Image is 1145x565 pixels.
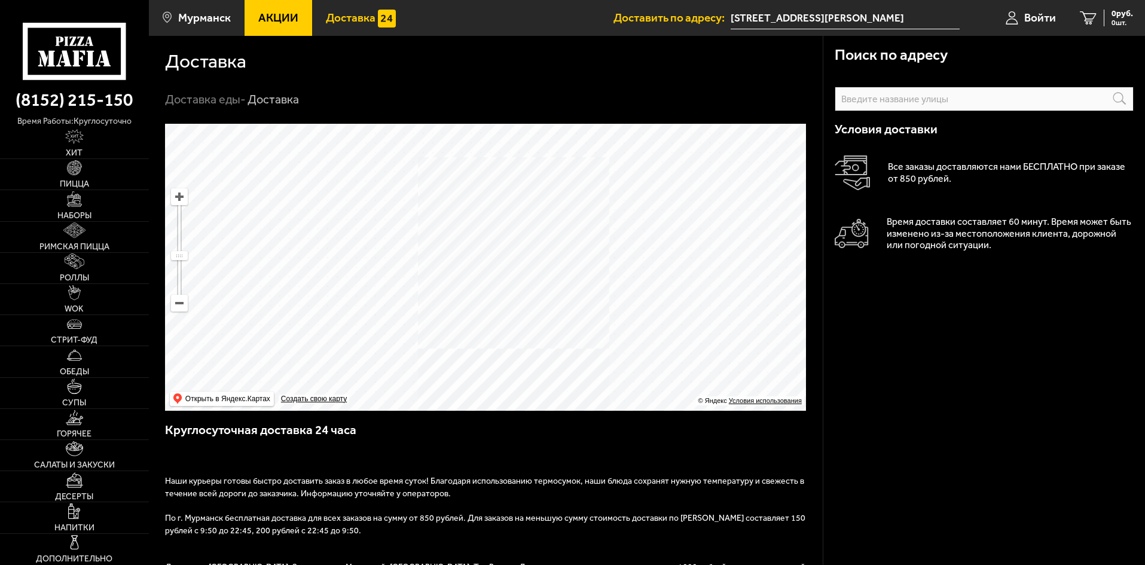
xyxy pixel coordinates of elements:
[60,180,89,188] span: Пицца
[378,10,396,28] img: 15daf4d41897b9f0e9f617042186c801.svg
[835,155,870,191] img: Оплата доставки
[170,392,274,406] ymaps: Открыть в Яндекс.Картах
[835,219,869,248] img: Автомобиль доставки
[165,52,246,71] h1: Доставка
[165,422,807,451] h3: Круглосуточная доставка 24 часа
[34,461,115,469] span: Салаты и закуски
[248,92,299,108] div: Доставка
[279,395,349,404] a: Создать свою карту
[54,524,94,532] span: Напитки
[60,274,89,282] span: Роллы
[888,161,1134,185] p: Все заказы доставляются нами БЕСПЛАТНО при заказе от 850 рублей.
[887,216,1134,252] p: Время доставки составляет 60 минут. Время может быть изменено из-за местоположения клиента, дорож...
[66,149,83,157] span: Хит
[326,12,375,23] span: Доставка
[1112,10,1133,18] span: 0 руб.
[55,493,93,501] span: Десерты
[835,123,1134,136] h3: Условия доставки
[613,12,731,23] span: Доставить по адресу:
[835,87,1134,111] input: Введите название улицы
[1112,19,1133,26] span: 0 шт.
[39,243,109,251] span: Римская пицца
[65,305,84,313] span: WOK
[165,92,246,106] a: Доставка еды-
[165,476,804,499] span: Наши курьеры готовы быстро доставить заказ в любое время суток! Благодаря использованию термосумо...
[62,399,86,407] span: Супы
[165,513,805,536] span: По г. Мурманск бесплатная доставка для всех заказов на сумму от 850 рублей. Для заказов на меньшу...
[178,12,231,23] span: Мурманск
[835,48,948,63] h3: Поиск по адресу
[51,336,97,344] span: Стрит-фуд
[258,12,298,23] span: Акции
[731,7,960,29] input: Ваш адрес доставки
[57,430,91,438] span: Горячее
[698,397,727,404] ymaps: © Яндекс
[57,212,91,220] span: Наборы
[729,397,802,404] a: Условия использования
[1024,12,1056,23] span: Войти
[36,555,112,563] span: Дополнительно
[185,392,270,406] ymaps: Открыть в Яндекс.Картах
[60,368,89,376] span: Обеды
